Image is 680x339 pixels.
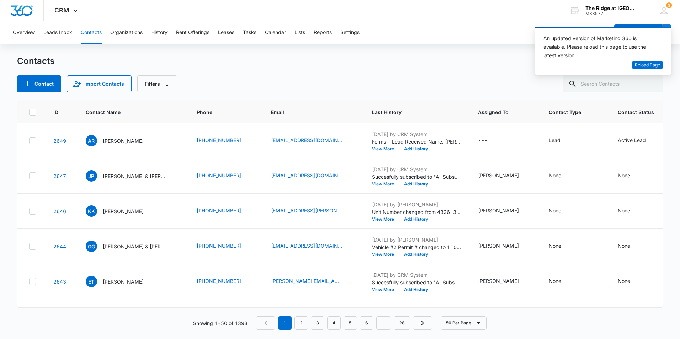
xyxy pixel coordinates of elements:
button: Add History [399,182,433,186]
a: Page 2 [294,316,308,330]
div: Assigned To - - Select to Edit Field [478,136,500,145]
div: None [549,172,561,179]
span: AR [86,135,97,146]
p: Forms - Lead Received Name: [PERSON_NAME] Email: [EMAIL_ADDRESS][DOMAIN_NAME] Phone: [PHONE_NUMBE... [372,138,461,145]
a: [EMAIL_ADDRESS][DOMAIN_NAME] [271,242,342,249]
button: View More [372,252,399,257]
a: [EMAIL_ADDRESS][DOMAIN_NAME] [271,172,342,179]
button: Organizations [110,21,143,44]
div: Contact Status - Active Lead - Select to Edit Field [618,136,659,145]
div: Contact Type - None - Select to Edit Field [549,207,574,215]
button: View More [372,217,399,221]
div: [PERSON_NAME] [478,277,519,285]
div: Contact Status - None - Select to Edit Field [618,207,643,215]
button: Contacts [81,21,102,44]
div: Email - kahlia.kellogg@gmail.com - Select to Edit Field [271,207,355,215]
div: Contact Status - None - Select to Edit Field [618,242,643,251]
a: Page 28 [394,316,410,330]
button: Lists [294,21,305,44]
button: Leads Inbox [43,21,72,44]
a: Page 5 [344,316,357,330]
a: Navigate to contact details page for Angel Romero [53,138,66,144]
a: [PHONE_NUMBER] [197,277,241,285]
div: Assigned To - Davian Urrutia - Select to Edit Field [478,207,532,215]
div: account name [585,5,637,11]
a: [PHONE_NUMBER] [197,172,241,179]
div: None [549,242,561,249]
div: Contact Type - None - Select to Edit Field [549,242,574,251]
button: Add History [399,217,433,221]
span: GG [86,241,97,252]
a: Page 4 [327,316,341,330]
button: Add Contact [17,75,61,92]
div: Phone - (970) 690-0064 - Select to Edit Field [197,136,254,145]
button: History [151,21,168,44]
button: Add History [399,287,433,292]
div: Contact Status - None - Select to Edit Field [618,277,643,286]
span: Contact Type [549,108,590,116]
div: Phone - (701) 989-1090 - Select to Edit Field [197,242,254,251]
span: ID [53,108,58,116]
p: [DATE] by CRM System [372,130,461,138]
p: [PERSON_NAME] [103,208,144,215]
p: Succesfully subscribed to "All Subscribers". [372,173,461,181]
p: [PERSON_NAME] [103,137,144,145]
div: None [618,242,630,249]
div: Contact Type - None - Select to Edit Field [549,172,574,180]
span: Last History [372,108,451,116]
div: Contact Status - None - Select to Edit Field [618,172,643,180]
button: Settings [340,21,360,44]
button: View More [372,287,399,292]
span: CRM [54,6,69,14]
a: [EMAIL_ADDRESS][DOMAIN_NAME] [271,136,342,144]
span: Email [271,108,345,116]
div: Lead [549,136,561,144]
p: Succesfully subscribed to "All Subscribers". [372,279,461,286]
p: [DATE] by [PERSON_NAME] [372,236,461,243]
em: 1 [278,316,292,330]
div: None [549,207,561,214]
button: View More [372,147,399,151]
div: Assigned To - Davian Urrutia - Select to Edit Field [478,242,532,251]
div: Contact Name - Joshua Paulson & Alexis Paulson - Select to Edit Field [86,170,180,182]
div: None [618,207,630,214]
span: JP [86,170,97,182]
span: KK [86,205,97,217]
button: Overview [13,21,35,44]
p: [PERSON_NAME] & [PERSON_NAME] [103,172,167,180]
button: Add Contact [614,24,662,41]
nav: Pagination [256,316,432,330]
div: Email - graciegrinsteiner8@gmail.com - Select to Edit Field [271,242,355,251]
div: [PERSON_NAME] [478,242,519,249]
div: Assigned To - Davian Urrutia - Select to Edit Field [478,277,532,286]
div: Assigned To - Davian Urrutia - Select to Edit Field [478,172,532,180]
button: Calendar [265,21,286,44]
button: 50 Per Page [441,316,487,330]
div: None [618,277,630,285]
button: Tasks [243,21,256,44]
button: Leases [218,21,234,44]
div: [PERSON_NAME] [478,207,519,214]
div: --- [478,136,488,145]
button: Rent Offerings [176,21,209,44]
a: Navigate to contact details page for Kahlia Kellogg [53,208,66,214]
a: Navigate to contact details page for Gracie Grinsteiner & Grace Gremore [53,243,66,249]
div: Contact Type - None - Select to Edit Field [549,277,574,286]
a: Navigate to contact details page for Joshua Paulson & Alexis Paulson [53,173,66,179]
div: notifications count [666,2,672,8]
div: Contact Name - Angel Romero - Select to Edit Field [86,135,156,146]
a: [PERSON_NAME][EMAIL_ADDRESS][DOMAIN_NAME] [271,277,342,285]
div: Phone - (970) 744-1892 - Select to Edit Field [197,207,254,215]
div: Contact Name - Elizabeth Trower - Select to Edit Field [86,276,156,287]
div: account id [585,11,637,16]
button: View More [372,182,399,186]
a: Navigate to contact details page for Elizabeth Trower [53,279,66,285]
p: [DATE] by [PERSON_NAME] [372,201,461,208]
p: Showing 1-50 of 1393 [193,319,248,327]
div: None [618,172,630,179]
div: None [549,277,561,285]
a: [EMAIL_ADDRESS][PERSON_NAME][DOMAIN_NAME] [271,207,342,214]
span: ET [86,276,97,287]
button: Add History [399,252,433,257]
div: Contact Name - Kahlia Kellogg - Select to Edit Field [86,205,156,217]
